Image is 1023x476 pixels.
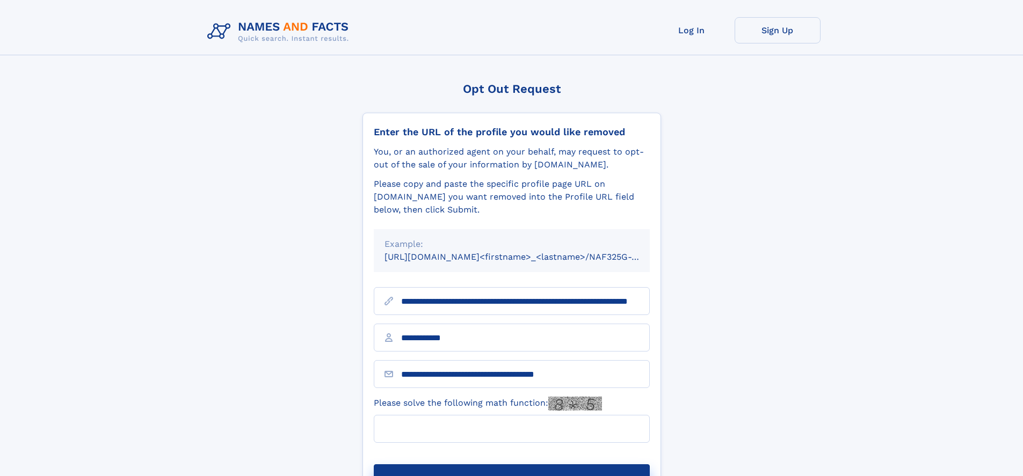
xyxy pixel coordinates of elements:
[735,17,821,43] a: Sign Up
[374,178,650,216] div: Please copy and paste the specific profile page URL on [DOMAIN_NAME] you want removed into the Pr...
[374,397,602,411] label: Please solve the following math function:
[203,17,358,46] img: Logo Names and Facts
[374,145,650,171] div: You, or an authorized agent on your behalf, may request to opt-out of the sale of your informatio...
[362,82,661,96] div: Opt Out Request
[374,126,650,138] div: Enter the URL of the profile you would like removed
[384,252,670,262] small: [URL][DOMAIN_NAME]<firstname>_<lastname>/NAF325G-xxxxxxxx
[384,238,639,251] div: Example:
[649,17,735,43] a: Log In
